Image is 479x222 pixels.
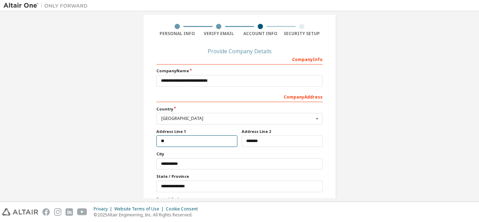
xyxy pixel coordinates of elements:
label: Company Name [156,68,323,74]
label: Address Line 2 [242,129,323,134]
div: [GEOGRAPHIC_DATA] [161,116,314,121]
div: Cookie Consent [166,206,202,212]
img: instagram.svg [54,208,61,216]
div: Company Address [156,91,323,102]
label: Postal Code [156,196,323,202]
img: facebook.svg [42,208,50,216]
div: Company Info [156,53,323,65]
label: City [156,151,323,157]
div: Provide Company Details [156,49,323,53]
img: Altair One [4,2,91,9]
div: Verify Email [198,31,240,36]
div: Website Terms of Use [114,206,166,212]
img: linkedin.svg [66,208,73,216]
label: State / Province [156,174,323,179]
label: Address Line 1 [156,129,237,134]
div: Privacy [94,206,114,212]
label: Country [156,106,323,112]
div: Personal Info [156,31,198,36]
div: Security Setup [281,31,323,36]
div: Account Info [239,31,281,36]
img: altair_logo.svg [2,208,38,216]
p: © 2025 Altair Engineering, Inc. All Rights Reserved. [94,212,202,218]
img: youtube.svg [77,208,87,216]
